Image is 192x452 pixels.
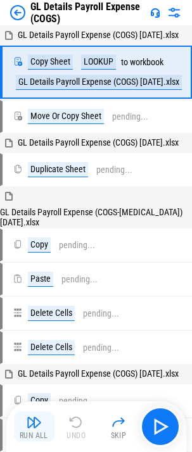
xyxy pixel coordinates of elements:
[28,237,51,253] div: Copy
[61,275,98,284] div: pending...
[18,137,179,148] span: GL Details Payroll Expense (COGS) [DATE].xlsx
[28,162,88,177] div: Duplicate Sheet
[27,415,42,430] img: Run All
[18,368,179,379] span: GL Details Payroll Expense (COGS) [DATE].xlsx
[167,5,182,20] img: Settings menu
[150,8,160,18] img: Support
[112,112,148,122] div: pending...
[28,54,73,70] div: Copy Sheet
[28,306,75,321] div: Delete Cells
[28,272,53,287] div: Paste
[14,411,54,442] button: Run All
[28,393,51,408] div: Copy
[28,340,75,355] div: Delete Cells
[83,343,119,353] div: pending...
[30,1,145,25] div: GL Details Payroll Expense (COGS)
[59,396,95,406] div: pending...
[16,75,182,90] div: GL Details Payroll Expense (COGS) [DATE].xlsx
[18,30,179,40] span: GL Details Payroll Expense (COGS) [DATE].xlsx
[28,109,104,124] div: Move Or Copy Sheet
[10,5,25,20] img: Back
[59,241,95,250] div: pending...
[150,417,170,437] img: Main button
[121,58,163,67] div: to workbook
[98,411,139,442] button: Skip
[96,165,132,175] div: pending...
[111,432,127,439] div: Skip
[111,415,126,430] img: Skip
[83,309,119,318] div: pending...
[81,54,116,70] div: LOOKUP
[20,432,48,439] div: Run All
